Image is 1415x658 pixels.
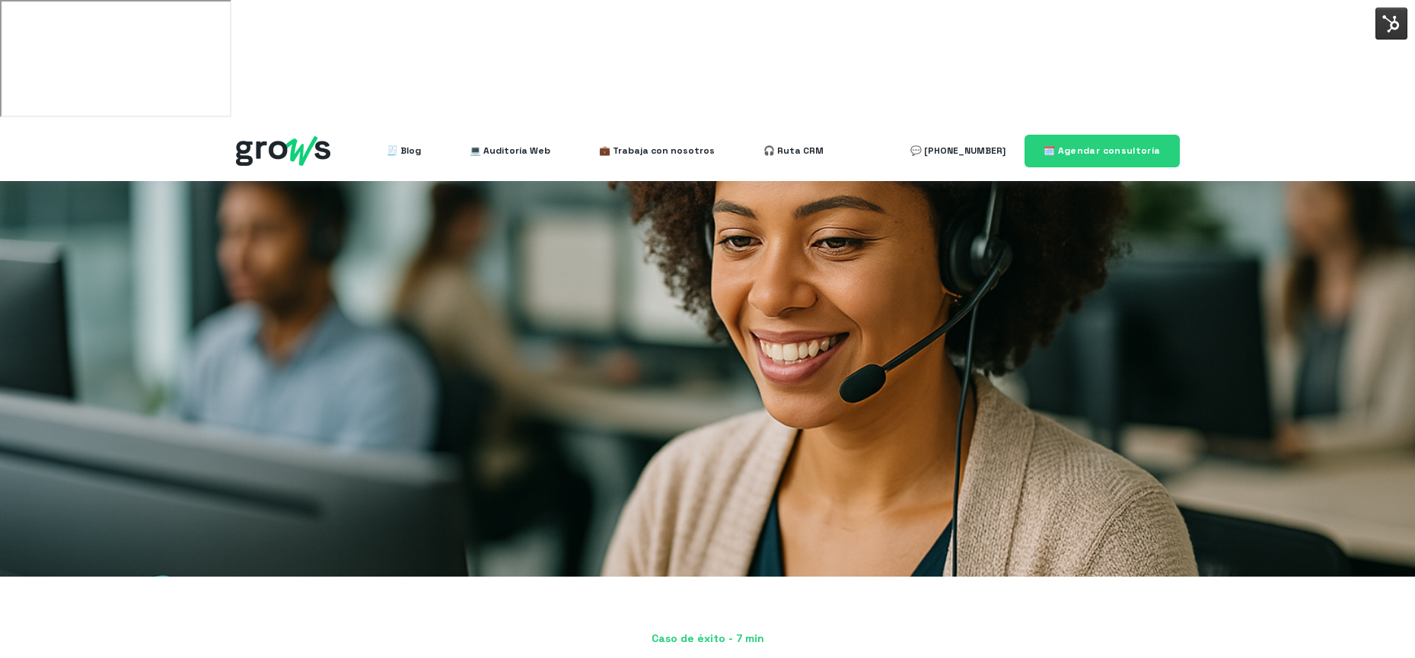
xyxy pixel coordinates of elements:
a: 💻 Auditoría Web [470,135,550,166]
img: Interruptor del menú de herramientas de HubSpot [1375,8,1407,40]
div: Widget de chat [1339,585,1415,658]
img: grows - hubspot [236,136,330,166]
span: Caso de éxito - 7 min [236,631,1180,647]
a: 💼 Trabaja con nosotros [599,135,715,166]
a: 🧾 Blog [387,135,421,166]
a: 💬 [PHONE_NUMBER] [910,135,1005,166]
a: 🎧 Ruta CRM [763,135,824,166]
span: 🗓️ Agendar consultoría [1044,145,1161,157]
a: 🗓️ Agendar consultoría [1025,135,1180,167]
iframe: Chat Widget [1339,585,1415,658]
